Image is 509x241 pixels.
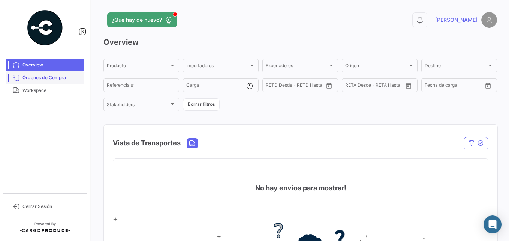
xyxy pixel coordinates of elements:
[425,64,487,69] span: Destino
[103,37,497,47] h3: Overview
[284,84,312,89] input: Hasta
[107,103,169,108] span: Stakeholders
[113,138,181,148] h4: Vista de Transportes
[107,12,177,27] button: ¿Qué hay de nuevo?
[6,84,84,97] a: Workspace
[22,203,81,210] span: Cerrar Sesión
[345,84,359,89] input: Desde
[6,71,84,84] a: Órdenes de Compra
[255,183,346,193] h4: No hay envíos para mostrar!
[403,80,414,91] button: Open calendar
[435,16,478,24] span: [PERSON_NAME]
[266,84,279,89] input: Desde
[22,87,81,94] span: Workspace
[107,64,169,69] span: Producto
[6,59,84,71] a: Overview
[323,80,335,91] button: Open calendar
[266,64,328,69] span: Exportadores
[183,98,220,111] button: Borrar filtros
[112,16,162,24] span: ¿Qué hay de nuevo?
[187,139,198,148] button: Land
[345,64,407,69] span: Origen
[484,215,502,233] div: Abrir Intercom Messenger
[22,62,81,68] span: Overview
[481,12,497,28] img: placeholder-user.png
[364,84,391,89] input: Hasta
[443,84,471,89] input: Hasta
[22,74,81,81] span: Órdenes de Compra
[26,9,64,47] img: powered-by.png
[425,84,438,89] input: Desde
[482,80,494,91] button: Open calendar
[186,64,249,69] span: Importadores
